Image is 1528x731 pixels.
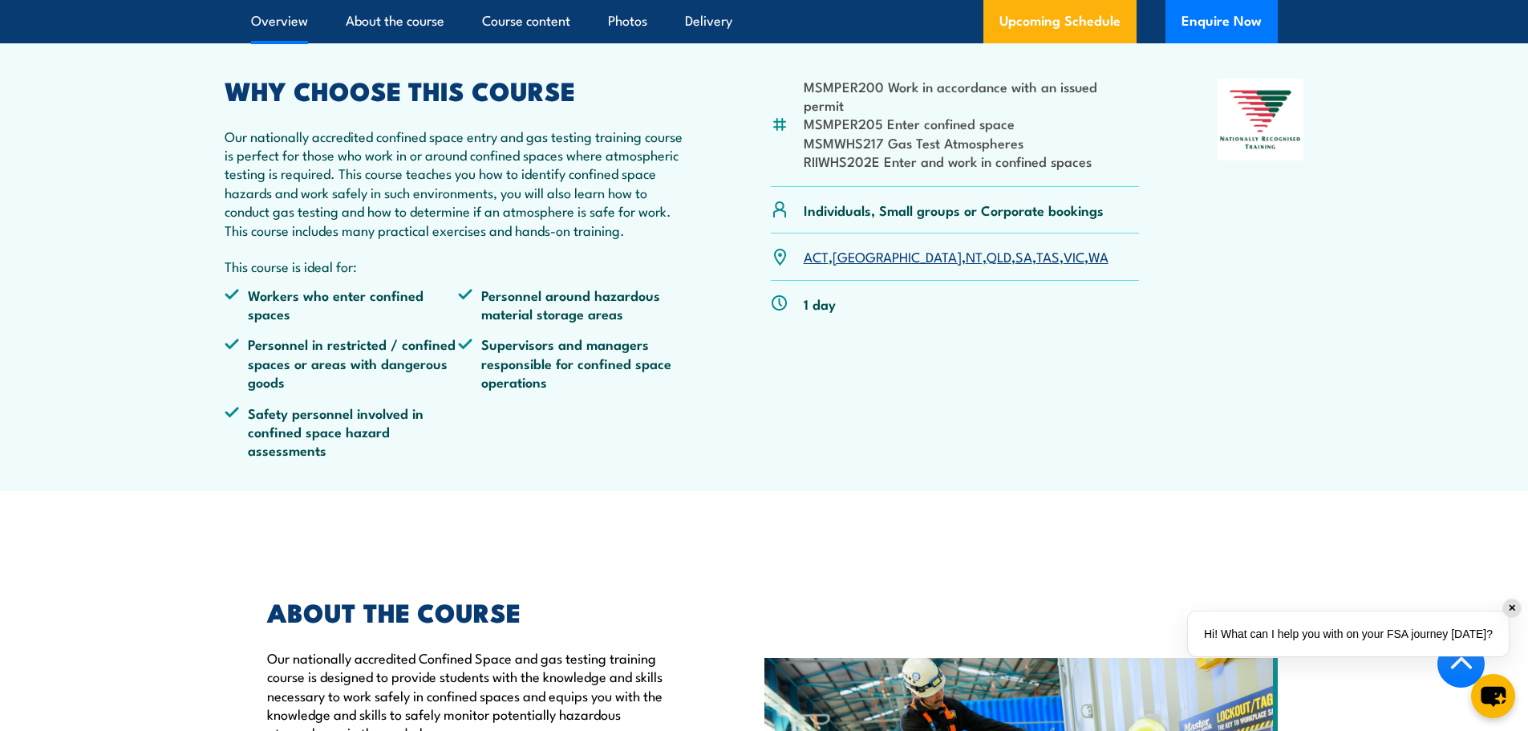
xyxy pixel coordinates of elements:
[804,152,1140,170] li: RIIWHS202E Enter and work in confined spaces
[458,335,692,391] li: Supervisors and managers responsible for confined space operations
[225,79,693,101] h2: WHY CHOOSE THIS COURSE
[225,257,693,275] p: This course is ideal for:
[804,114,1140,132] li: MSMPER205 Enter confined space
[1015,246,1032,266] a: SA
[225,404,459,460] li: Safety personnel involved in confined space hazard assessments
[1064,246,1084,266] a: VIC
[225,335,459,391] li: Personnel in restricted / confined spaces or areas with dangerous goods
[1036,246,1060,266] a: TAS
[1188,611,1509,656] div: Hi! What can I help you with on your FSA journey [DATE]?
[804,201,1104,219] p: Individuals, Small groups or Corporate bookings
[1503,599,1521,617] div: ✕
[458,286,692,323] li: Personnel around hazardous material storage areas
[1471,674,1515,718] button: chat-button
[804,247,1109,266] p: , , , , , , ,
[804,77,1140,115] li: MSMPER200 Work in accordance with an issued permit
[804,133,1140,152] li: MSMWHS217 Gas Test Atmospheres
[267,600,691,623] h2: ABOUT THE COURSE
[804,246,829,266] a: ACT
[1218,79,1304,160] img: Nationally Recognised Training logo.
[1088,246,1109,266] a: WA
[804,294,836,313] p: 1 day
[833,246,962,266] a: [GEOGRAPHIC_DATA]
[225,286,459,323] li: Workers who enter confined spaces
[987,246,1011,266] a: QLD
[225,127,693,239] p: Our nationally accredited confined space entry and gas testing training course is perfect for tho...
[966,246,983,266] a: NT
